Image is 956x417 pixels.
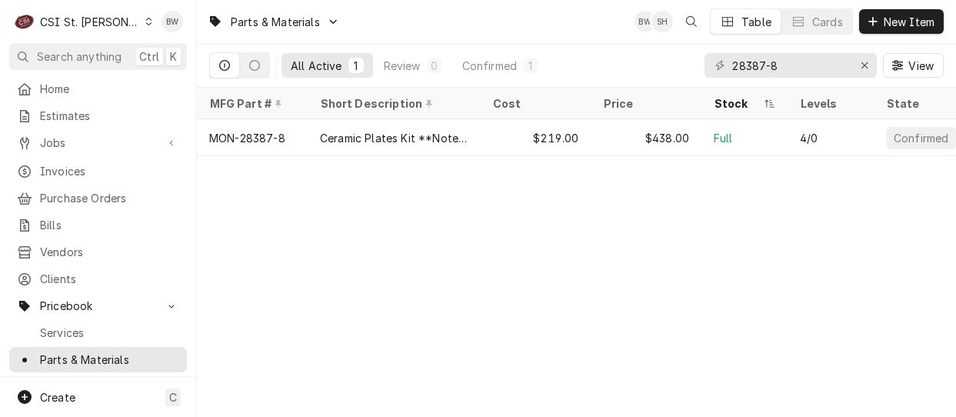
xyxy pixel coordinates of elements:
[526,58,535,74] div: 1
[9,374,187,399] a: Miscellaneous
[852,53,877,78] button: Erase input
[9,103,187,128] a: Estimates
[384,58,421,74] div: Review
[202,9,346,35] a: Go to Parts & Materials
[209,95,292,112] div: MFG Part #
[40,14,140,30] div: CSI St. [PERSON_NAME]
[679,9,704,34] button: Open search
[40,108,179,124] span: Estimates
[741,14,771,30] div: Table
[37,48,122,65] span: Search anything
[170,48,177,65] span: K
[40,81,179,97] span: Home
[40,190,179,206] span: Purchase Orders
[9,130,187,155] a: Go to Jobs
[40,271,179,287] span: Clients
[40,163,179,179] span: Invoices
[139,48,159,65] span: Ctrl
[9,43,187,70] button: Search anythingCtrlK
[209,130,285,146] div: MON-28387-8
[9,347,187,372] a: Parts & Materials
[9,266,187,292] a: Clients
[40,135,156,151] span: Jobs
[14,11,35,32] div: C
[291,58,342,74] div: All Active
[651,11,673,32] div: SH
[603,95,686,112] div: Price
[320,95,465,112] div: Short Description
[800,95,858,112] div: Levels
[905,58,937,74] span: View
[9,185,187,211] a: Purchase Orders
[40,391,75,404] span: Create
[231,14,320,30] span: Parts & Materials
[462,58,517,74] div: Confirmed
[320,130,468,146] div: Ceramic Plates Kit **Notes**
[40,325,179,341] span: Services
[800,130,818,146] div: 4/0
[714,130,733,146] div: Full
[9,320,187,345] a: Services
[162,11,183,32] div: Brad Wicks's Avatar
[492,95,575,112] div: Cost
[40,352,179,368] span: Parts & Materials
[40,244,179,260] span: Vendors
[9,76,187,102] a: Home
[430,58,439,74] div: 0
[162,11,183,32] div: BW
[812,14,843,30] div: Cards
[9,212,187,238] a: Bills
[351,58,361,74] div: 1
[480,119,591,156] div: $219.00
[40,298,156,314] span: Pricebook
[714,95,760,112] div: Stock
[591,119,701,156] div: $438.00
[169,389,177,405] span: C
[732,53,848,78] input: Keyword search
[635,11,656,32] div: BW
[651,11,673,32] div: Sydney Hankins's Avatar
[881,14,938,30] span: New Item
[892,130,950,146] div: Confirmed
[40,217,179,233] span: Bills
[9,158,187,184] a: Invoices
[883,53,944,78] button: View
[9,239,187,265] a: Vendors
[635,11,656,32] div: Brad Wicks's Avatar
[859,9,944,34] button: New Item
[14,11,35,32] div: CSI St. Louis's Avatar
[9,293,187,319] a: Go to Pricebook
